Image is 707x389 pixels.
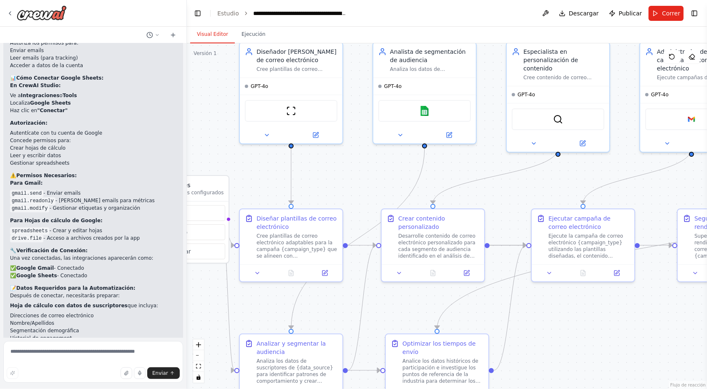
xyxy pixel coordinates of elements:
[286,106,296,116] img: Herramienta ScrapeWebsiteTool
[221,215,234,250] g: Borde de los disparadores a d1c9b8e2-7e90-44d8-a034-36356cc1dd45
[452,268,481,278] button: Open in side panel
[429,148,562,204] g: Edge de 1eedba9a-a1ca-41d9-9274-2ad05ad12983 a cfd990e6-2649-44ef-bc0b-e7fe18a77249
[651,91,669,98] span: GPT-4o
[523,48,604,73] div: Especialista en personalización de contenido
[10,312,176,319] li: Direcciones de correo electrónico
[257,66,337,73] div: Cree plantillas de correo electrónico receptivas y visualmente atractivas que se alineen con {bra...
[10,172,176,179] h2: ⚠️
[21,93,60,98] strong: Integraciones
[10,129,176,137] li: Autentícate con tu cuenta de Google
[239,208,343,282] div: Diseñar plantillas de correo electrónicoCree plantillas de correo electrónico adaptables para la ...
[10,197,55,205] code: gmail.readonly
[287,148,429,329] g: Borde de e169f7d3-8500-4f0f-adf3-0537e697653d a dbfd8f8f-0985-441a-9a0a-cbee8dbe5679
[121,367,132,379] button: Upload files
[7,367,18,379] button: Improve this prompt
[17,5,67,20] img: Logotipo
[274,268,309,278] button: No output available
[10,247,176,254] h2: 🔧
[152,370,168,376] span: Enviar
[687,114,697,124] img: Google Gmail
[43,190,81,196] font: - Enviar emails
[257,48,337,64] div: Diseñador [PERSON_NAME] de correo electrónico
[10,138,71,143] font: Concede permisos para:
[566,268,601,278] button: No output available
[602,268,631,278] button: Open in side panel
[523,74,604,81] div: Cree contenido de correo electrónico personalizado para diferentes segmentos de audiencia identif...
[217,9,347,18] nav: pan rallado
[390,66,471,73] div: Analiza los datos de comportamiento de los suscriptores de {data_source} y crea segmentos de audi...
[193,339,204,383] div: Controles de React Flow
[403,358,483,384] div: Analice los datos históricos de participación e investigue los puntos de referencia de la industr...
[548,214,629,231] div: Ejecutar campaña de correo electrónico
[398,214,479,231] div: Crear contenido personalizado
[10,144,176,152] li: Crear hojas de cálculo
[490,241,526,249] g: Borde de cfd990e6-2649-44ef-bc0b-e7fe18a77249 a 2e406c67-c5a3-46dc-8048-ac49bdddd358
[559,138,606,148] button: Open in side panel
[10,227,49,235] code: spreadsheets
[217,10,239,17] a: Estudio
[518,91,535,98] span: GPT-4o
[310,268,339,278] button: Open in side panel
[192,8,204,19] button: Ocultar barra lateral izquierda
[166,30,180,40] button: Start a new chat
[494,241,526,374] g: Borde de d9095acc-c6d2-473c-8da2-4b0596b603b2 a 2e406c67-c5a3-46dc-8048-ac49bdddd358
[415,268,451,278] button: No output available
[606,6,646,21] button: Publicar
[16,75,103,81] strong: Cómo Conectar Google Sheets:
[10,152,176,159] li: Leer y escribir datos
[390,48,471,64] div: Analista de segmentación de audiencia
[10,254,176,262] p: Una vez conectadas, las integraciones aparecerán como:
[569,9,599,18] span: Descargar
[384,83,402,90] span: GPT-4o
[10,159,176,167] li: Gestionar spreadsheets
[143,30,163,40] button: Switch to previous chat
[63,93,77,98] strong: Tools
[193,372,204,383] button: alternar interactividad
[10,302,176,309] p: que incluya:
[10,334,176,342] li: Historial de engagement
[579,148,696,204] g: Borde de 2b138d45-d92a-428b-afd2-026d64aa2886 a 2e406c67-c5a3-46dc-8048-ac49bdddd358
[662,9,680,18] span: Correr
[49,228,102,233] font: - Crear y editar hojas
[10,218,103,223] strong: Para Hojas de cálculo de Google:
[49,205,140,211] font: - Gestionar etiquetas y organización
[531,208,635,282] div: Ejecutar campaña de correo electrónicoEjecute la campaña de correo electrónico {campaign_type} ut...
[292,130,339,140] button: Open in side panel
[239,42,343,144] div: Diseñador [PERSON_NAME] de correo electrónicoCree plantillas de correo electrónico receptivas y v...
[251,83,268,90] span: GPT-4o
[10,62,176,69] li: Acceder a datos de la cuenta
[640,241,672,249] g: Edge de 2e406c67-c5a3-46dc-8048-ac49bdddd358 a a5c69b4e-3dcc-4a92-bc2f-9988d1aa2d46
[10,190,43,197] code: gmail.send
[10,284,176,292] h2: 📝
[548,233,629,259] div: Ejecute la campaña de correo electrónico {campaign_type} utilizando las plantillas diseñadas, el ...
[10,120,48,126] strong: Autorización:
[257,214,337,231] div: Diseñar plantillas de correo electrónico
[649,6,684,21] button: Correr
[257,339,337,356] div: Analizar y segmentar la audiencia
[134,367,146,379] button: Click to speak your automation idea
[163,247,191,256] span: Gestionar
[10,83,60,88] strong: En CrewAI Studio:
[348,241,376,374] g: Borde de dbfd8f8f-0985-441a-9a0a-cbee8dbe5679 a cfd990e6-2649-44ef-bc0b-e7fe18a77249
[506,42,610,153] div: Especialista en personalización de contenidoCree contenido de correo electrónico personalizado pa...
[10,264,176,272] li: ✅ - Conectado
[193,361,204,372] button: Vista de ajuste
[10,107,176,114] li: Haz clic en
[193,350,204,361] button: Alejar
[10,235,43,242] code: drive.file
[10,74,176,82] h2: 📊
[420,106,430,116] img: Hojas de cálculo de Google
[16,285,136,291] strong: Datos Requeridos para la Automatización:
[10,292,176,299] p: Después de conectar, necesitarás preparar:
[55,198,155,203] font: - [PERSON_NAME] emails para métricas
[43,235,140,241] font: - Acceso a archivos creados por la app
[348,241,526,249] g: Borde de d1c9b8e2-7e90-44d8-a034-36356cc1dd45 a 2e406c67-c5a3-46dc-8048-ac49bdddd358
[10,47,176,54] li: Enviar emails
[381,208,485,282] div: Crear contenido personalizadoDesarrolle contenido de correo electrónico personalizado para cada s...
[10,99,176,107] li: Localiza
[190,26,235,43] button: Visual Editor
[257,358,337,384] div: Analiza los datos de suscriptores de {data_source} para identificar patrones de comportamiento y ...
[403,339,483,356] div: Optimizar los tiempos de envío
[670,383,706,387] a: Atribución de React Flow
[257,233,337,259] div: Cree plantillas de correo electrónico adaptables para la campaña {campaign_type} que se alineen c...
